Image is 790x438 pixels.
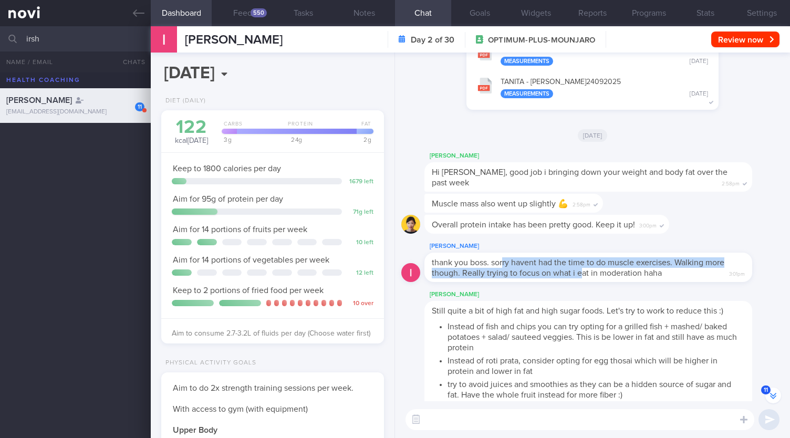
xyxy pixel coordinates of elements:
div: Carbs [219,121,244,134]
div: 10 over [347,300,373,308]
li: Acai bowls are also high in sugar so I would consider them a once-in-awhile sort of food [448,400,745,424]
div: [DATE] [690,90,708,98]
span: OPTIMUM-PLUS-MOUNJARO [488,35,595,46]
div: 10 left [347,239,373,247]
strong: Day 2 of 30 [411,35,454,45]
div: 12 left [347,269,373,277]
div: 24 g [234,137,357,143]
button: TANITA - [PERSON_NAME]24092025 Measurements [DATE] [472,71,713,104]
li: Instead of roti prata, consider opting for egg thosai which will be higher in protein and lower i... [448,353,745,377]
span: 2:58pm [573,199,590,208]
div: [PERSON_NAME] [424,288,784,301]
div: Diet (Daily) [161,97,206,105]
div: Protein [241,121,357,134]
span: Aim to consume 2.7-3.2L of fluids per day (Choose water first) [172,330,370,337]
span: With access to gym (with equipment) [173,405,308,413]
button: 11 [765,388,781,403]
span: Muscle mass also went up slightly 💪 [432,200,568,208]
div: Fat [354,121,373,134]
div: 1679 left [347,178,373,186]
div: 11 [135,102,144,111]
div: 122 [172,118,211,137]
button: Chats [109,51,151,72]
div: TANITA - [PERSON_NAME] 24092025 [501,78,708,99]
div: kcal [DATE] [172,118,211,146]
button: Review now [711,32,779,47]
span: Aim to do 2x strength training sessions per week. [173,384,354,392]
li: try to avoid juices and smoothies as they can be a hidden source of sugar and fat. Have the whole... [448,377,745,400]
span: Keep to 1800 calories per day [173,164,281,173]
span: Hi [PERSON_NAME], good job i bringing down your weight and body fat over the past week [432,168,727,187]
div: 71 g left [347,208,373,216]
span: 11 [761,385,771,394]
span: [DATE] [578,129,608,142]
span: Aim for 95g of protein per day [173,195,283,203]
div: [PERSON_NAME] [424,240,784,253]
span: [PERSON_NAME] [185,34,283,46]
span: thank you boss. sorry havent had the time to do muscle exercises. Walking more though. Really try... [432,258,724,277]
span: Overall protein intake has been pretty good. Keep it up! [432,221,635,229]
li: Instead of fish and chips you can try opting for a grilled fish + mashed/ baked potatoes + salad/... [448,319,745,353]
div: Measurements [501,57,553,66]
span: [PERSON_NAME] [6,96,72,105]
div: Weight, Blood Pressure, and Waist Circumference 3 [501,45,708,66]
span: Aim for 14 portions of vegetables per week [173,256,329,264]
div: Measurements [501,89,553,98]
div: [EMAIL_ADDRESS][DOMAIN_NAME] [6,108,144,116]
button: Weight, Blood Pressure, and Waist Circumference 3 Measurements [DATE] [472,38,713,71]
span: 3:01pm [729,268,745,278]
span: Keep to 2 portions of fried food per week [173,286,324,295]
span: Aim for 14 portions of fruits per week [173,225,307,234]
div: [DATE] [690,58,708,66]
div: [PERSON_NAME] [424,150,784,162]
div: 550 [251,8,267,17]
span: 2:58pm [722,178,740,187]
div: 3 g [219,137,237,143]
span: Still quite a bit of high fat and high sugar foods. Let's try to work to reduce this :) [432,307,723,315]
strong: Upper Body [173,426,217,434]
div: 2 g [354,137,373,143]
span: 3:00pm [639,220,657,230]
div: Physical Activity Goals [161,359,256,367]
